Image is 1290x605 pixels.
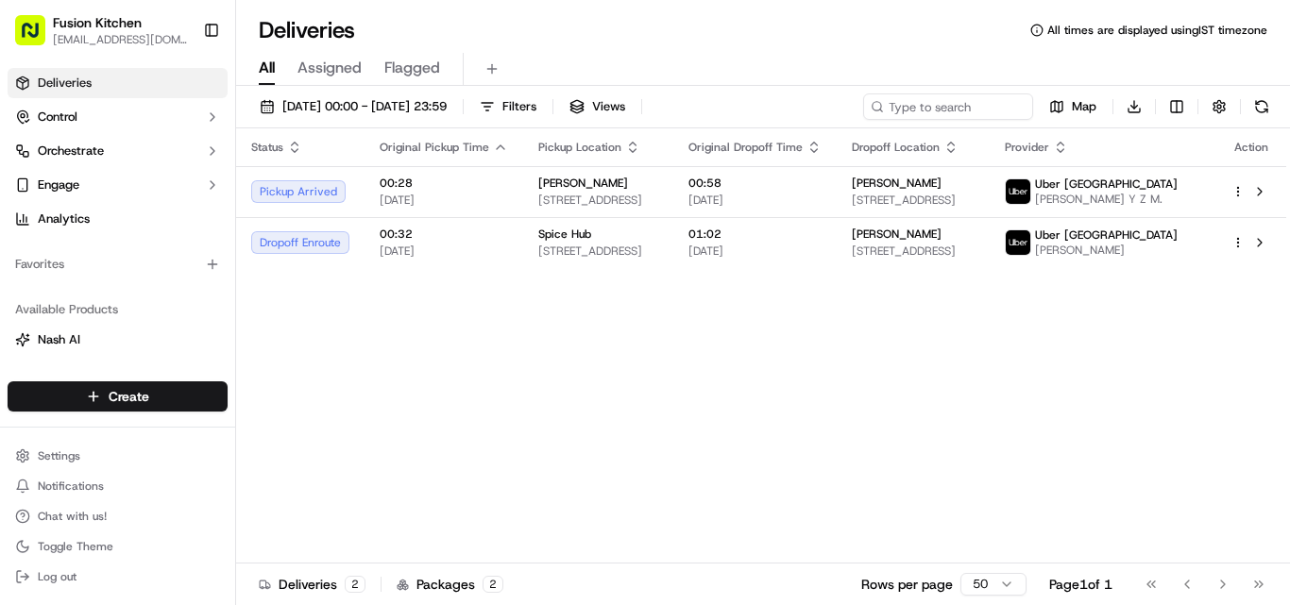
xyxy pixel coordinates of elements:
span: Map [1072,98,1096,115]
span: Toggle Theme [38,539,113,554]
span: Views [592,98,625,115]
div: Favorites [8,249,228,279]
button: Settings [8,443,228,469]
button: Engage [8,170,228,200]
span: Control [38,109,77,126]
span: Assigned [297,57,362,79]
div: 2 [483,576,503,593]
button: Chat with us! [8,503,228,529]
button: Orchestrate [8,136,228,166]
span: Provider [1005,140,1049,155]
span: Orchestrate [38,143,104,160]
button: Map [1041,93,1105,120]
span: [PERSON_NAME] [538,176,628,191]
span: Uber [GEOGRAPHIC_DATA] [1035,176,1178,192]
div: 2 [345,576,365,593]
div: Packages [397,575,503,594]
span: Spice Hub [538,227,591,242]
span: Nash AI [38,331,80,348]
span: Chat with us! [38,509,107,524]
a: Nash AI [15,331,220,348]
span: Fleet [38,365,65,382]
button: Refresh [1248,93,1275,120]
div: Page 1 of 1 [1049,575,1112,594]
span: [STREET_ADDRESS] [538,193,658,208]
button: Notifications [8,473,228,499]
h1: Deliveries [259,15,355,45]
button: Filters [471,93,545,120]
span: 00:28 [380,176,508,191]
span: [STREET_ADDRESS] [852,193,975,208]
button: Fusion Kitchen[EMAIL_ADDRESS][DOMAIN_NAME] [8,8,195,53]
span: Deliveries [38,75,92,92]
a: Deliveries [8,68,228,98]
button: Toggle Theme [8,533,228,560]
span: Settings [38,448,80,463]
span: Notifications [38,479,104,494]
span: Flagged [384,57,440,79]
button: Nash AI [8,325,228,355]
span: 01:02 [688,227,822,242]
a: Fleet [15,365,220,382]
button: Create [8,381,228,412]
span: [STREET_ADDRESS] [852,244,975,259]
img: uber-new-logo.jpeg [1006,179,1030,204]
input: Type to search [863,93,1033,120]
span: Log out [38,569,76,584]
span: Status [251,140,283,155]
div: Deliveries [259,575,365,594]
span: [PERSON_NAME] [852,176,942,191]
img: uber-new-logo.jpeg [1006,230,1030,255]
button: Log out [8,563,228,590]
span: Dropoff Location [852,140,940,155]
span: Create [109,387,149,406]
span: [PERSON_NAME] [1035,243,1178,258]
span: 00:32 [380,227,508,242]
span: [DATE] [688,244,822,259]
span: Analytics [38,210,90,227]
span: Original Dropoff Time [688,140,803,155]
span: Pickup Location [538,140,621,155]
span: All times are displayed using IST timezone [1047,23,1267,38]
a: Analytics [8,204,228,234]
button: [DATE] 00:00 - [DATE] 23:59 [251,93,455,120]
span: [PERSON_NAME] Y Z M. [1035,192,1178,207]
button: Control [8,102,228,132]
span: All [259,57,275,79]
span: [DATE] 00:00 - [DATE] 23:59 [282,98,447,115]
button: [EMAIL_ADDRESS][DOMAIN_NAME] [53,32,188,47]
span: [DATE] [380,193,508,208]
span: [DATE] [380,244,508,259]
span: Filters [502,98,536,115]
button: Fusion Kitchen [53,13,142,32]
span: [PERSON_NAME] [852,227,942,242]
button: Fleet [8,359,228,389]
button: Views [561,93,634,120]
span: [STREET_ADDRESS] [538,244,658,259]
div: Available Products [8,294,228,325]
div: Action [1231,140,1271,155]
span: Engage [38,176,79,193]
span: Original Pickup Time [380,140,489,155]
span: 00:58 [688,176,822,191]
span: Uber [GEOGRAPHIC_DATA] [1035,227,1178,243]
p: Rows per page [861,575,953,594]
span: [DATE] [688,193,822,208]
